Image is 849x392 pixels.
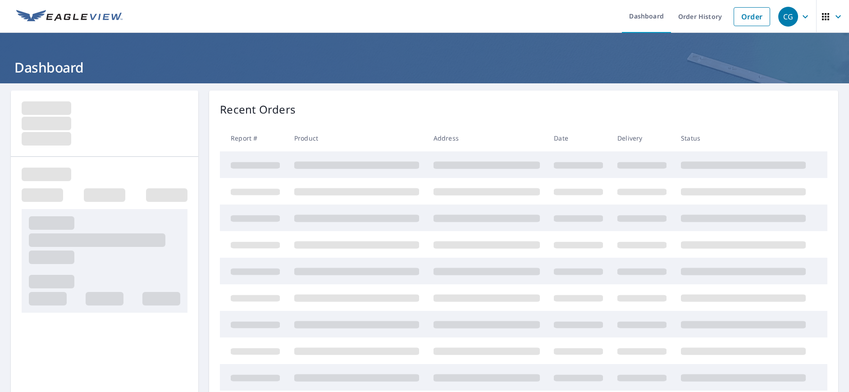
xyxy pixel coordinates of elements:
[426,125,547,151] th: Address
[220,125,287,151] th: Report #
[547,125,610,151] th: Date
[287,125,426,151] th: Product
[220,101,296,118] p: Recent Orders
[16,10,123,23] img: EV Logo
[674,125,813,151] th: Status
[778,7,798,27] div: CG
[734,7,770,26] a: Order
[11,58,838,77] h1: Dashboard
[610,125,674,151] th: Delivery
